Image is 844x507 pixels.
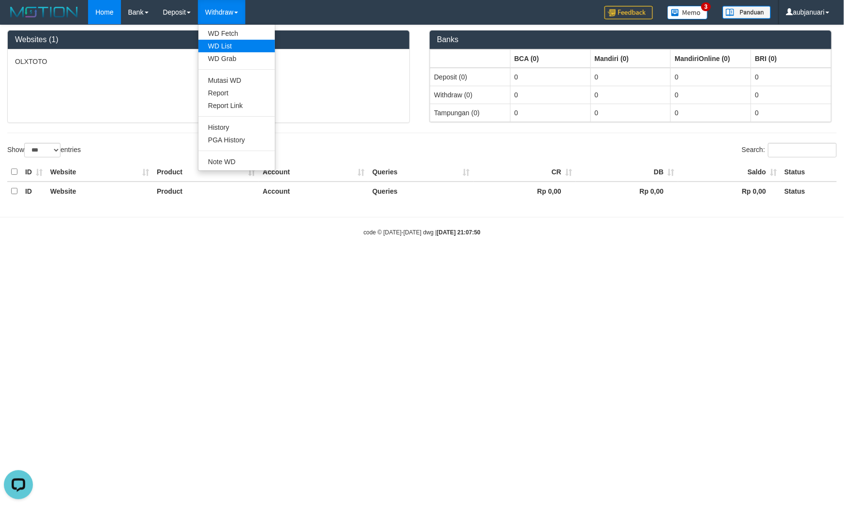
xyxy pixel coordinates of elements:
[751,68,831,86] td: 0
[437,35,824,44] h3: Banks
[671,68,751,86] td: 0
[4,4,33,33] button: Open LiveChat chat widget
[590,86,671,104] td: 0
[510,86,590,104] td: 0
[781,163,837,182] th: Status
[7,143,81,157] label: Show entries
[576,163,678,182] th: DB
[46,182,153,200] th: Website
[723,6,771,19] img: panduan.png
[510,49,590,68] th: Group: activate to sort column ascending
[437,229,481,236] strong: [DATE] 21:07:50
[198,52,275,65] a: WD Grab
[21,163,46,182] th: ID
[15,35,402,44] h3: Websites (1)
[751,104,831,122] td: 0
[368,182,473,200] th: Queries
[742,143,837,157] label: Search:
[198,121,275,134] a: History
[604,6,653,19] img: Feedback.jpg
[671,104,751,122] td: 0
[198,99,275,112] a: Report Link
[259,182,368,200] th: Account
[153,182,259,200] th: Product
[667,6,708,19] img: Button%20Memo.svg
[590,49,671,68] th: Group: activate to sort column ascending
[768,143,837,157] input: Search:
[153,163,259,182] th: Product
[751,86,831,104] td: 0
[198,74,275,87] a: Mutasi WD
[590,68,671,86] td: 0
[510,104,590,122] td: 0
[474,163,576,182] th: CR
[259,163,368,182] th: Account
[701,2,711,11] span: 3
[198,40,275,52] a: WD List
[671,86,751,104] td: 0
[430,104,511,122] td: Tampungan (0)
[576,182,678,200] th: Rp 0,00
[15,57,402,66] p: OLXTOTO
[7,5,81,19] img: MOTION_logo.png
[430,86,511,104] td: Withdraw (0)
[21,182,46,200] th: ID
[430,68,511,86] td: Deposit (0)
[474,182,576,200] th: Rp 0,00
[678,163,781,182] th: Saldo
[781,182,837,200] th: Status
[363,229,481,236] small: code © [DATE]-[DATE] dwg |
[198,27,275,40] a: WD Fetch
[678,182,781,200] th: Rp 0,00
[430,49,511,68] th: Group: activate to sort column ascending
[46,163,153,182] th: Website
[198,155,275,168] a: Note WD
[590,104,671,122] td: 0
[671,49,751,68] th: Group: activate to sort column ascending
[24,143,60,157] select: Showentries
[198,87,275,99] a: Report
[198,134,275,146] a: PGA History
[368,163,473,182] th: Queries
[510,68,590,86] td: 0
[751,49,831,68] th: Group: activate to sort column ascending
